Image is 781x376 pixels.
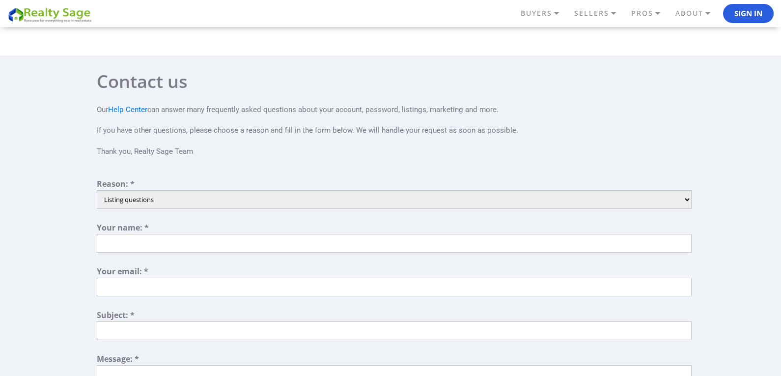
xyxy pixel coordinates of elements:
div: Your email: * [97,267,692,278]
p: Our can answer many frequently asked questions about your account, password, listings, marketing ... [97,94,692,168]
div: Your name: * [97,224,692,234]
div: Subject: * [97,311,692,321]
a: PROS [629,5,673,22]
div: Message: * [97,355,692,365]
img: REALTY SAGE [7,6,96,23]
a: Help Center [108,105,147,114]
a: SELLERS [572,5,629,22]
button: Sign In [723,4,774,24]
a: BUYERS [518,5,572,22]
div: Reason: * [97,180,692,190]
h1: Contact us [97,73,692,90]
a: ABOUT [673,5,723,22]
